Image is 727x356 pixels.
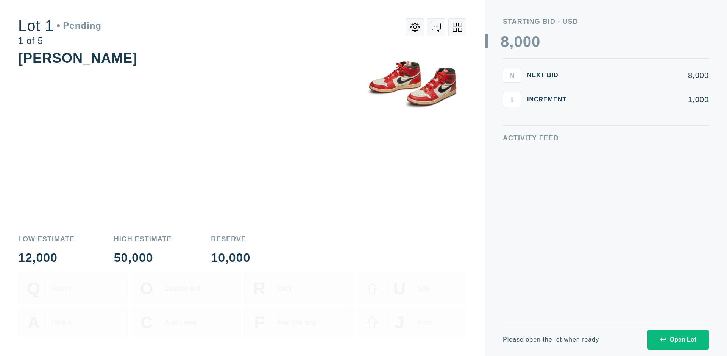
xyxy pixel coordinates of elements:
div: 50,000 [114,252,172,264]
div: Pending [57,21,101,30]
div: Please open the lot when ready [503,337,599,343]
div: 1,000 [579,96,709,103]
span: N [509,71,515,79]
button: N [503,68,521,83]
div: 8 [501,34,509,49]
button: Open Lot [647,330,709,350]
div: Low Estimate [18,236,75,243]
div: Activity Feed [503,135,709,141]
div: 10,000 [211,252,250,264]
div: 1 of 5 [18,36,101,45]
div: , [509,34,514,185]
div: 12,000 [18,252,75,264]
div: Reserve [211,236,250,243]
div: Lot 1 [18,18,101,33]
div: Open Lot [660,336,696,343]
button: I [503,92,521,107]
div: 8,000 [579,72,709,79]
div: 0 [532,34,540,49]
span: I [511,95,513,104]
div: 0 [514,34,523,49]
div: Next Bid [527,72,573,78]
div: 0 [523,34,532,49]
div: Increment [527,96,573,103]
div: Starting Bid - USD [503,18,709,25]
div: High Estimate [114,236,172,243]
div: [PERSON_NAME] [18,50,137,66]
